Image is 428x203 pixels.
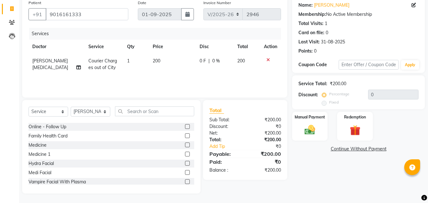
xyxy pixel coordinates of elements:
[205,130,245,136] div: Net:
[205,150,245,158] div: Payable:
[115,106,194,116] input: Search or Scan
[314,48,316,54] div: 0
[127,58,130,64] span: 1
[245,136,286,143] div: ₹200.00
[245,117,286,123] div: ₹200.00
[252,143,286,150] div: ₹0
[347,124,364,137] img: _gift.svg
[29,40,85,54] th: Doctor
[29,179,86,185] div: Vampire Facial With Plasma
[301,124,318,136] img: _cash.svg
[298,92,318,98] div: Discount:
[205,158,245,166] div: Paid:
[205,117,245,123] div: Sub Total:
[85,40,123,54] th: Service
[209,107,224,114] span: Total
[233,40,260,54] th: Total
[88,58,117,70] span: Courier Charges out of City
[321,39,345,45] div: 31-08-2025
[245,130,286,136] div: ₹200.00
[298,20,323,27] div: Total Visits:
[208,58,210,64] span: |
[298,39,320,45] div: Last Visit:
[245,123,286,130] div: ₹0
[298,2,313,9] div: Name:
[339,60,399,70] input: Enter Offer / Coupon Code
[245,150,286,158] div: ₹200.00
[196,40,233,54] th: Disc
[29,151,50,158] div: Medicine 1
[205,167,245,174] div: Balance :
[205,136,245,143] div: Total:
[298,11,418,18] div: No Active Membership
[245,158,286,166] div: ₹0
[29,169,51,176] div: Medi Facial
[344,114,366,120] label: Redemption
[314,2,349,9] a: [PERSON_NAME]
[29,133,67,139] div: Family Health Card
[298,48,313,54] div: Points:
[298,11,326,18] div: Membership:
[123,40,149,54] th: Qty
[29,142,47,149] div: Medicine
[329,91,349,97] label: Percentage
[32,58,68,70] span: [PERSON_NAME][MEDICAL_DATA]
[260,40,281,54] th: Action
[298,80,327,87] div: Service Total:
[200,58,206,64] span: 0 F
[149,40,196,54] th: Price
[29,160,54,167] div: Hydra Facial
[205,123,245,130] div: Discount:
[237,58,245,64] span: 200
[326,29,328,36] div: 0
[46,8,128,20] input: Search by Name/Mobile/Email/Code
[330,80,346,87] div: ₹200.00
[298,29,324,36] div: Card on file:
[205,143,252,150] a: Add Tip
[29,28,286,40] div: Services
[212,58,220,64] span: 0 %
[401,60,419,70] button: Apply
[295,114,325,120] label: Manual Payment
[29,124,66,130] div: Online - Follow Up
[298,61,338,68] div: Coupon Code
[153,58,160,64] span: 200
[245,167,286,174] div: ₹200.00
[29,8,46,20] button: +91
[325,20,327,27] div: 1
[293,146,424,152] a: Continue Without Payment
[329,99,339,105] label: Fixed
